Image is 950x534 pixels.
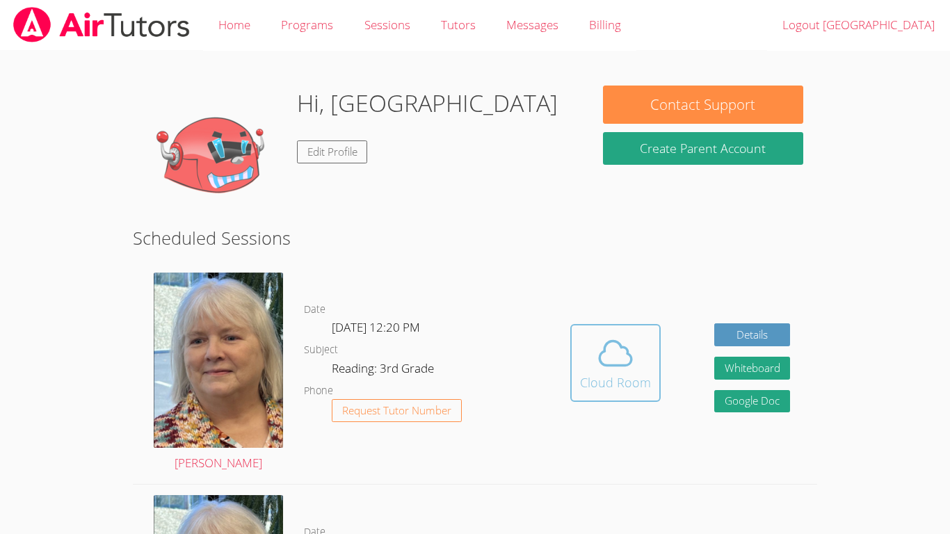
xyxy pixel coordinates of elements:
div: Cloud Room [580,373,651,392]
dt: Date [304,301,325,318]
span: Request Tutor Number [342,405,451,416]
a: Edit Profile [297,140,368,163]
img: Screen%20Shot%202022-10-08%20at%202.27.06%20PM.png [154,273,283,447]
span: [DATE] 12:20 PM [332,319,420,335]
img: default.png [147,86,286,225]
span: Messages [506,17,558,33]
h2: Scheduled Sessions [133,225,817,251]
button: Contact Support [603,86,803,124]
button: Cloud Room [570,324,661,402]
a: [PERSON_NAME] [154,273,283,474]
dt: Subject [304,341,338,359]
a: Details [714,323,791,346]
h1: Hi, [GEOGRAPHIC_DATA] [297,86,558,121]
button: Whiteboard [714,357,791,380]
button: Create Parent Account [603,132,803,165]
a: Google Doc [714,390,791,413]
dd: Reading: 3rd Grade [332,359,437,382]
button: Request Tutor Number [332,399,462,422]
dt: Phone [304,382,333,400]
img: airtutors_banner-c4298cdbf04f3fff15de1276eac7730deb9818008684d7c2e4769d2f7ddbe033.png [12,7,191,42]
